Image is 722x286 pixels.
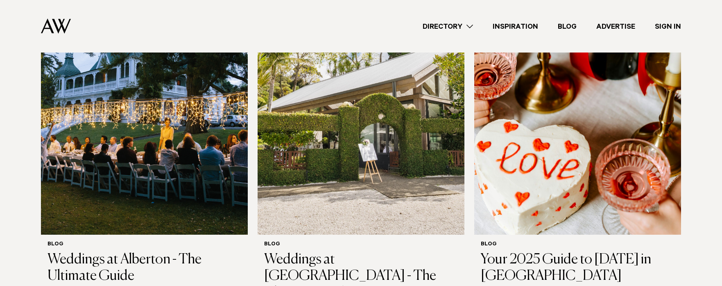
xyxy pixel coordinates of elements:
a: Blog [548,21,586,32]
a: Advertise [586,21,645,32]
img: Auckland Weddings Logo [41,18,71,34]
a: Sign In [645,21,691,32]
h3: Your 2025 Guide to [DATE] in [GEOGRAPHIC_DATA] [481,252,674,285]
a: Inspiration [483,21,548,32]
a: Directory [413,21,483,32]
h6: Blog [264,241,458,248]
h6: Blog [481,241,674,248]
h3: Weddings at Alberton - The Ultimate Guide [48,252,241,285]
h6: Blog [48,241,241,248]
